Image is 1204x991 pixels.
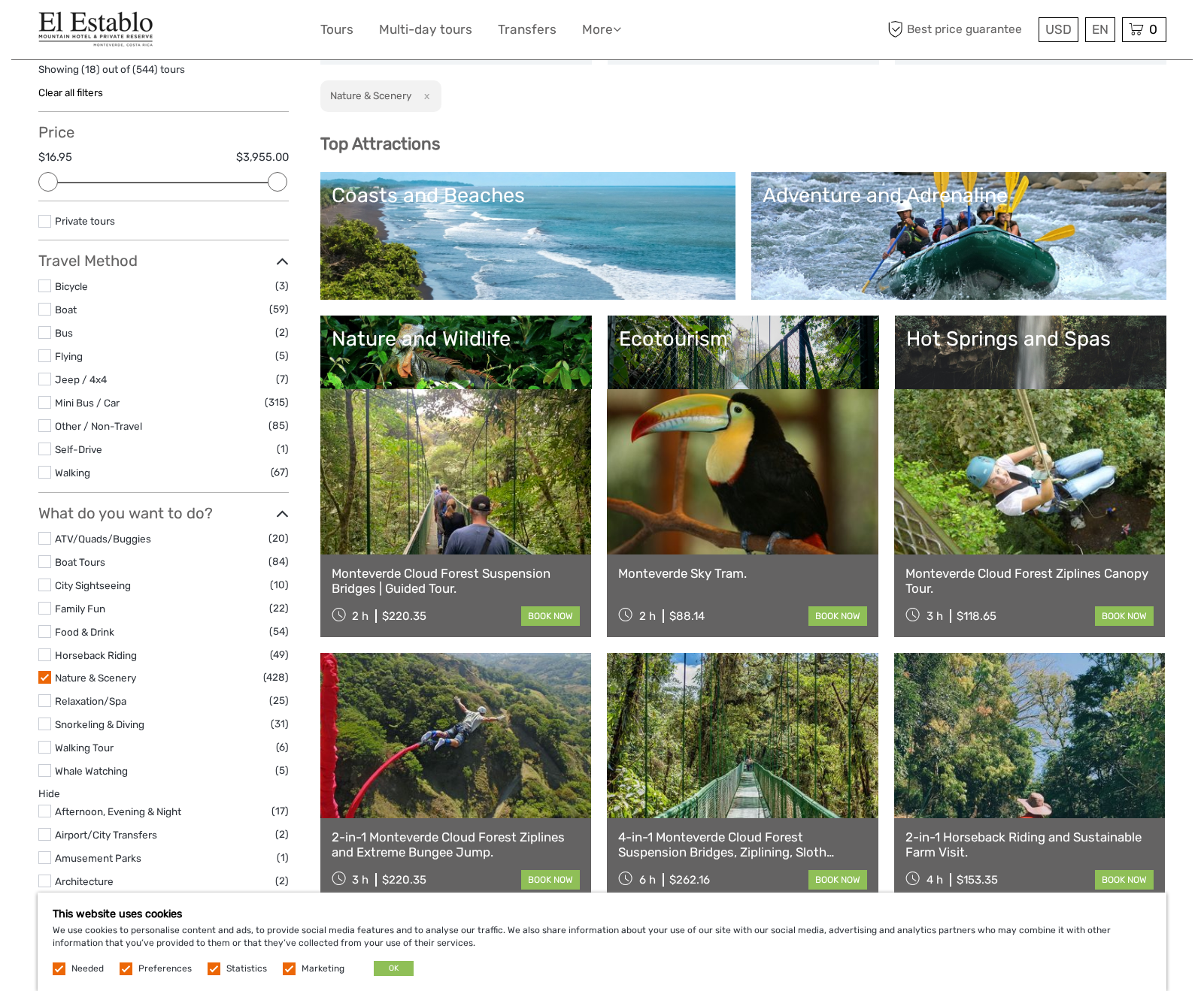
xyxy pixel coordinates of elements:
a: Hide [38,787,60,799]
div: Hot Springs and Spas [906,327,1155,351]
span: (59) [269,301,289,318]
a: ATV/Quads/Buggies [55,533,151,545]
a: Whale Watching [55,765,128,777]
a: book now [1095,870,1154,890]
a: 4-in-1 Monteverde Cloud Forest Suspension Bridges, Ziplining, Sloth Sanctuary and Butterfly Garden. [618,829,867,860]
label: Needed [71,962,104,975]
a: Airport/City Transfers [55,829,157,841]
a: Self-Drive [55,443,102,455]
a: Transfers [498,19,557,41]
div: Nature and Wildlife [332,327,581,351]
label: Marketing [302,962,344,975]
span: 3 h [927,609,943,623]
span: (25) [269,692,289,709]
label: 18 [85,62,96,77]
a: book now [808,606,867,626]
a: Relaxation/Spa [55,695,126,707]
a: book now [521,606,580,626]
button: OK [374,961,414,976]
span: (2) [275,826,289,843]
div: $220.35 [382,873,426,887]
h5: This website uses cookies [53,908,1151,920]
span: (20) [268,530,289,547]
span: (17) [271,802,289,820]
span: (5) [275,347,289,364]
a: Snorkeling & Diving [55,718,144,730]
span: (54) [269,623,289,640]
h2: Nature & Scenery [330,89,411,101]
span: (3) [275,277,289,295]
span: (85) [268,417,289,434]
div: $88.14 [669,609,705,623]
a: Walking Tour [55,742,114,754]
span: (22) [269,600,289,617]
h3: Price [38,123,289,141]
a: Afternoon, Evening & Night [55,805,181,817]
span: Best price guarantee [884,17,1035,42]
a: Clear all filters [38,86,103,98]
label: Preferences [138,962,192,975]
span: 0 [1147,22,1160,37]
span: (31) [271,715,289,733]
div: Adventure and Adrenaline [763,183,1155,207]
a: Hot Springs and Spas [906,327,1155,432]
a: Adventure and Adrenaline [763,183,1155,289]
a: Boat [55,304,77,316]
a: Mini Bus / Car [55,397,120,409]
a: Family Fun [55,603,105,615]
a: Multi-day tours [379,19,472,41]
span: (10) [270,576,289,594]
a: Architecture [55,875,114,887]
span: (6) [276,739,289,756]
span: (315) [265,394,289,411]
span: (49) [270,646,289,663]
a: Monteverde Sky Tram. [618,566,867,581]
span: 6 h [639,873,656,887]
a: 2-in-1 Monteverde Cloud Forest Ziplines and Extreme Bungee Jump. [332,829,581,860]
span: USD [1045,22,1072,37]
a: Private tours [55,215,115,227]
label: 544 [136,62,154,77]
b: Top Attractions [320,134,440,154]
a: Bicycle [55,280,88,292]
a: Flying [55,350,83,362]
a: City Sightseeing [55,579,131,591]
div: $262.16 [669,873,710,887]
a: book now [521,870,580,890]
a: Amusement Parks [55,852,141,864]
a: Tours [320,19,353,41]
a: book now [808,870,867,890]
p: We're away right now. Please check back later! [21,26,170,38]
a: More [582,19,621,41]
a: Nature and Wildlife [332,327,581,432]
button: Open LiveChat chat widget [173,23,191,41]
label: $16.95 [38,150,72,165]
a: Boat Tours [55,556,105,568]
label: $3,955.00 [236,150,289,165]
a: Walking [55,467,90,479]
a: Bus [55,327,73,339]
div: $153.35 [957,873,998,887]
span: (428) [263,669,289,686]
span: (2) [275,324,289,341]
a: book now [1095,606,1154,626]
span: (1) [277,849,289,866]
label: Statistics [226,962,267,975]
a: Jeep / 4x4 [55,373,107,385]
span: 4 h [927,873,943,887]
a: Coasts and Beaches [332,183,724,289]
button: x [414,88,434,104]
span: (7) [276,370,289,388]
a: Monteverde Cloud Forest Ziplines Canopy Tour. [905,566,1154,597]
span: (2) [275,872,289,890]
div: $118.65 [957,609,996,623]
h3: What do you want to do? [38,504,289,522]
span: (1) [277,440,289,458]
a: Other / Non-Travel [55,420,142,432]
span: (5) [275,762,289,779]
a: 2-in-1 Horseback Riding and Sustainable Farm Visit. [905,829,1154,860]
h3: Travel Method [38,252,289,270]
span: 2 h [639,609,656,623]
a: Nature & Scenery [55,672,136,684]
span: (84) [268,553,289,570]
